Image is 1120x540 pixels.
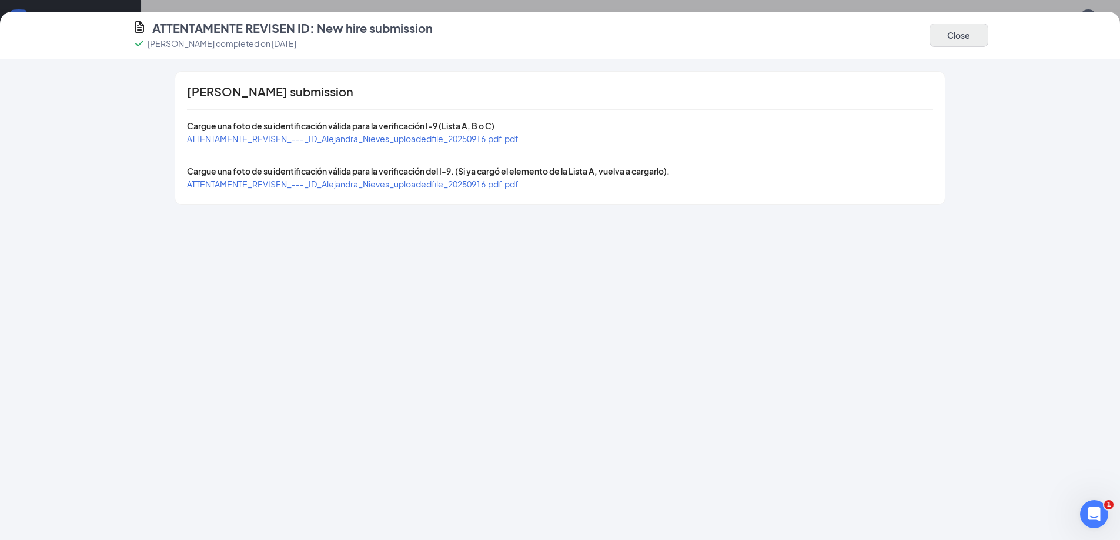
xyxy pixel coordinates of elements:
[132,20,146,34] svg: CustomFormIcon
[187,179,519,189] a: ATTENTAMENTE_REVISEN_---_ID_Alejandra_Nieves_uploadedfile_20250916.pdf.pdf
[152,20,433,36] h4: ATTENTAMENTE REVISEN ID: New hire submission
[187,166,670,176] span: Cargue una foto de su identificación válida para la verificación del I-9. (Si ya cargó el element...
[930,24,988,47] button: Close
[1104,500,1114,509] span: 1
[187,120,494,131] span: Cargue una foto de su identificación válida para la verificación I-9 (Lista A, B o C)
[148,38,296,49] p: [PERSON_NAME] completed on [DATE]
[187,86,353,98] span: [PERSON_NAME] submission
[132,36,146,51] svg: Checkmark
[1080,500,1108,528] iframe: Intercom live chat
[187,133,519,144] a: ATTENTAMENTE_REVISEN_---_ID_Alejandra_Nieves_uploadedfile_20250916.pdf.pdf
